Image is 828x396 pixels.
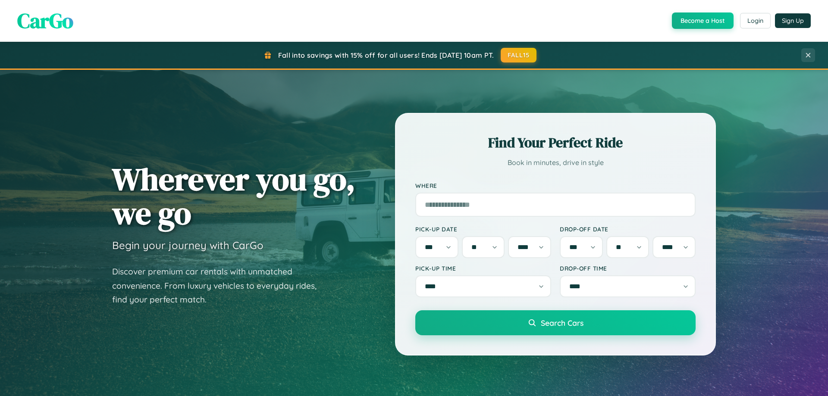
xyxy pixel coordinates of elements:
p: Discover premium car rentals with unmatched convenience. From luxury vehicles to everyday rides, ... [112,265,328,307]
h2: Find Your Perfect Ride [415,133,696,152]
button: Sign Up [775,13,811,28]
button: Become a Host [672,12,734,29]
label: Drop-off Date [560,225,696,233]
h1: Wherever you go, we go [112,162,355,230]
label: Pick-up Time [415,265,551,272]
label: Drop-off Time [560,265,696,272]
button: Login [740,13,771,28]
button: Search Cars [415,310,696,335]
label: Where [415,182,696,189]
span: CarGo [17,6,73,35]
span: Fall into savings with 15% off for all users! Ends [DATE] 10am PT. [278,51,494,59]
h3: Begin your journey with CarGo [112,239,263,252]
span: Search Cars [541,318,583,327]
button: FALL15 [501,48,537,62]
p: Book in minutes, drive in style [415,156,696,169]
label: Pick-up Date [415,225,551,233]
